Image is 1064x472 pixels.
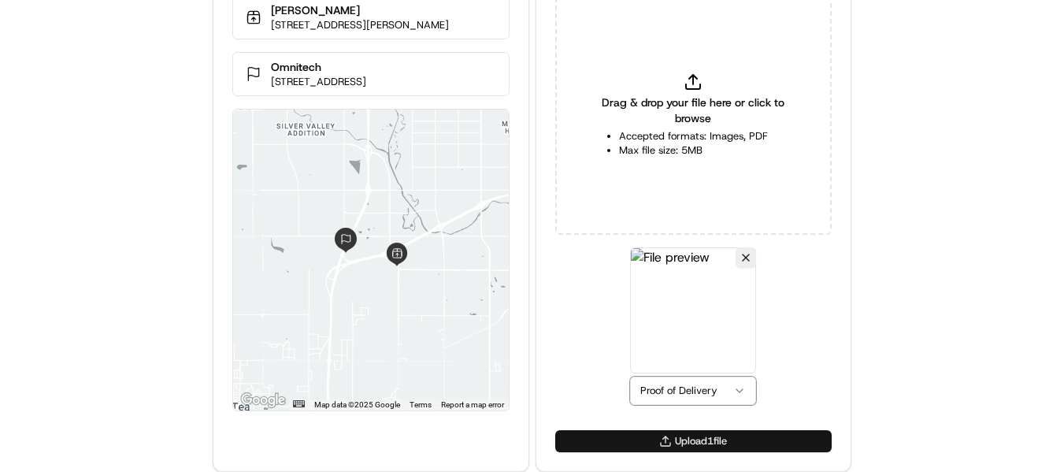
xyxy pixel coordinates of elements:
li: Accepted formats: Images, PDF [619,129,768,143]
img: Google [237,390,289,411]
button: Upload1file [555,430,832,452]
img: File preview [630,247,756,374]
p: [PERSON_NAME] [271,2,449,18]
p: [STREET_ADDRESS][PERSON_NAME] [271,18,449,32]
span: Map data ©2025 Google [314,400,400,409]
span: Drag & drop your file here or click to browse [595,95,792,126]
a: Report a map error [441,400,504,409]
li: Max file size: 5MB [619,143,768,158]
a: Terms [410,400,432,409]
p: [STREET_ADDRESS] [271,75,366,89]
p: Omnitech [271,59,366,75]
a: Open this area in Google Maps (opens a new window) [237,390,289,411]
button: Keyboard shortcuts [293,400,304,407]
